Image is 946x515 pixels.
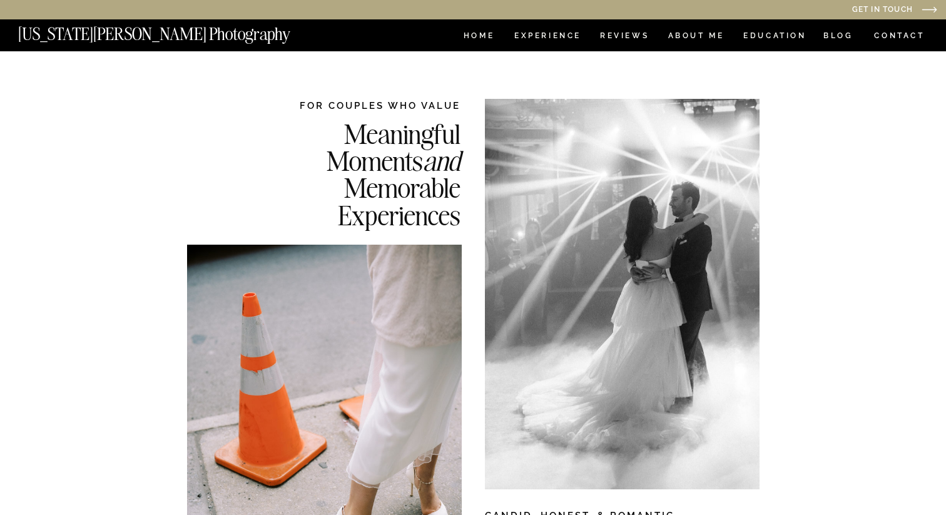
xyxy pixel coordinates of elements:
i: and [423,143,460,178]
a: EDUCATION [742,32,808,43]
h2: FOR COUPLES WHO VALUE [263,99,460,112]
a: Experience [514,32,580,43]
a: CONTACT [873,29,925,43]
a: HOME [461,32,497,43]
a: Get in Touch [725,6,913,15]
a: [US_STATE][PERSON_NAME] Photography [18,26,332,36]
a: BLOG [823,32,853,43]
a: ABOUT ME [668,32,725,43]
a: REVIEWS [600,32,647,43]
h2: Meaningful Moments Memorable Experiences [263,120,460,227]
